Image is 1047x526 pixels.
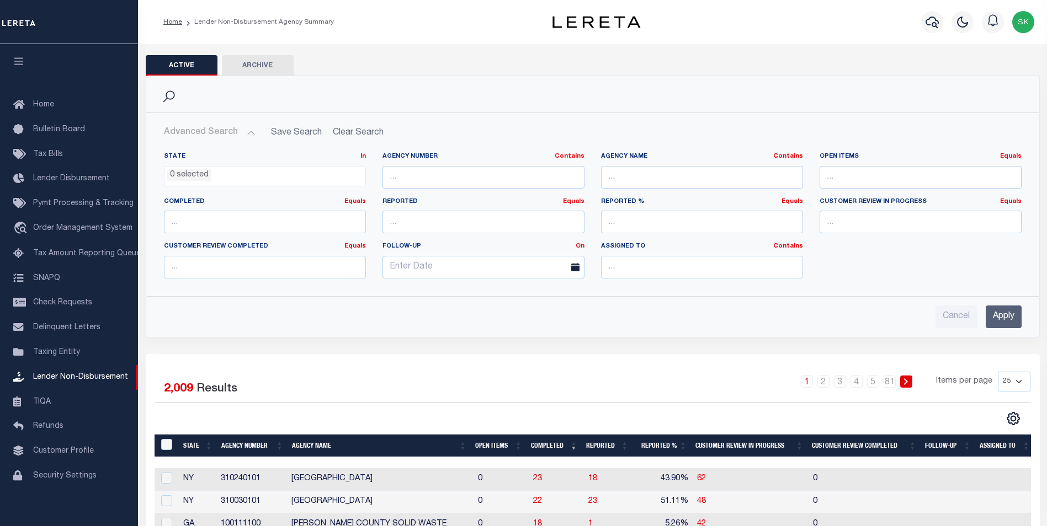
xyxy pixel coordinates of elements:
a: Contains [555,153,584,159]
a: 48 [697,497,706,505]
input: ... [820,211,1022,233]
span: Pymt Processing & Tracking [33,200,134,207]
td: [GEOGRAPHIC_DATA] [287,491,474,513]
a: 23 [533,475,542,482]
span: Delinquent Letters [33,324,100,331]
a: In [360,153,366,159]
th: Reported %: activate to sort column ascending [633,434,691,457]
a: 81 [884,375,896,388]
label: Assigned To [601,242,803,251]
th: Agency Number: activate to sort column ascending [217,434,288,457]
span: Customer Profile [33,447,94,455]
td: NY [179,468,216,491]
th: Completed: activate to sort column ascending [527,434,582,457]
a: 18 [588,475,597,482]
button: Active [146,55,217,76]
a: 4 [851,375,863,388]
a: Equals [1000,198,1022,205]
button: Archive [222,55,294,76]
label: Results [196,380,237,398]
th: Open Items: activate to sort column ascending [471,434,527,457]
label: Customer Review Completed [164,242,366,251]
th: Customer Review In Progress: activate to sort column ascending [691,434,807,457]
th: Follow-up: activate to sort column ascending [921,434,975,457]
td: 0 [809,491,921,513]
label: Open Items [820,152,1022,162]
label: State [164,152,366,162]
span: Refunds [33,422,63,430]
span: Taxing Entity [33,348,80,356]
input: ... [382,166,584,189]
span: Security Settings [33,472,97,480]
span: Tax Bills [33,151,63,158]
a: Home [163,19,182,25]
a: Equals [344,198,366,205]
td: [GEOGRAPHIC_DATA] [287,468,474,491]
label: Follow-up [374,242,593,251]
th: Agency Name: activate to sort column ascending [288,434,471,457]
td: 0 [474,491,529,513]
a: 2 [817,375,830,388]
span: 2,009 [164,383,193,395]
a: 3 [834,375,846,388]
li: 0 selected [167,169,211,181]
i: travel_explore [13,222,31,236]
span: Bulletin Board [33,126,85,133]
td: 0 [809,468,921,491]
th: State: activate to sort column ascending [179,434,217,457]
input: ... [601,166,803,189]
label: Customer Review In Progress [820,197,1022,207]
span: TIQA [33,398,51,405]
td: 51.11% [635,491,693,513]
th: Reported: activate to sort column ascending [582,434,633,457]
span: Home [33,101,54,109]
input: Enter Date [382,256,584,278]
span: Order Management System [33,224,132,232]
input: Cancel [936,305,977,328]
a: Contains [773,243,803,249]
span: 62 [697,475,706,482]
span: Check Requests [33,299,92,307]
a: Equals [1000,153,1022,159]
a: 5 [867,375,879,388]
label: Completed [164,197,366,207]
td: 0 [474,468,529,491]
a: On [576,243,584,249]
th: Assigned To: activate to sort column ascending [975,434,1034,457]
a: Equals [563,198,584,205]
label: Agency Name [601,152,803,162]
span: SNAPQ [33,274,60,282]
input: Apply [986,305,1022,328]
img: logo-dark.svg [552,16,641,28]
td: 43.90% [635,468,693,491]
a: Equals [782,198,803,205]
a: 23 [588,497,597,505]
span: Items per page [936,375,992,388]
a: Equals [344,243,366,249]
span: Tax Amount Reporting Queue [33,250,141,257]
a: Contains [773,153,803,159]
input: ... [164,211,366,233]
td: 310240101 [216,468,286,491]
input: ... [601,211,803,233]
button: Advanced Search [164,122,256,143]
li: Lender Non-Disbursement Agency Summary [182,17,334,27]
input: ... [164,256,366,278]
td: NY [179,491,216,513]
img: svg+xml;base64,PHN2ZyB4bWxucz0iaHR0cDovL3d3dy53My5vcmcvMjAwMC9zdmciIHBvaW50ZXItZXZlbnRzPSJub25lIi... [1012,11,1034,33]
input: ... [601,256,803,278]
a: 1 [801,375,813,388]
input: ... [382,211,584,233]
th: MBACode [155,434,179,457]
a: 22 [533,497,542,505]
label: Reported [382,197,584,207]
span: Lender Non-Disbursement [33,373,128,381]
label: Reported % [601,197,803,207]
span: Lender Disbursement [33,175,110,183]
td: 310030101 [216,491,286,513]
